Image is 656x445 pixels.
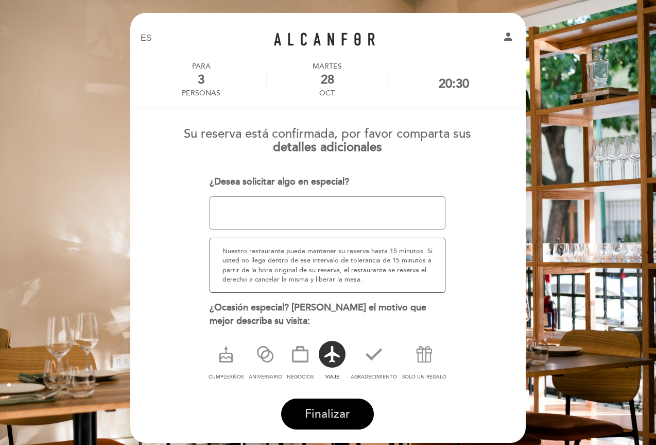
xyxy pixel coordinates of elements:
[182,72,220,87] div: 3
[249,374,282,380] span: ANIVERSARIO
[281,399,374,430] button: Finalizar
[273,140,382,155] b: detalles adicionales
[182,62,220,71] div: PARA
[439,76,469,91] div: 20:30
[325,374,339,380] span: VIAJE
[210,175,446,189] div: ¿Desea solicitar algo en especial?
[502,30,514,43] i: person
[351,374,397,380] span: AGRADECIMIENTO
[209,374,244,380] span: CUMPLEAÑOS
[287,374,314,380] span: NEGOCIOS
[184,126,471,141] span: Su reserva está confirmada, por favor comparta sus
[305,407,350,421] span: Finalizar
[210,238,446,293] div: Nuestro restaurante puede mantener su reserva hasta 15 minutos. Si usted no llega dentro de ese i...
[210,301,446,327] div: ¿Ocasión especial? [PERSON_NAME] el motivo que mejor describa su visita:
[267,62,387,71] div: martes
[267,89,387,97] div: oct.
[502,30,514,46] button: person
[263,24,392,53] a: Alcanfor
[402,374,446,380] span: SOLO UN REGALO
[182,89,220,97] div: personas
[267,72,387,87] div: 28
